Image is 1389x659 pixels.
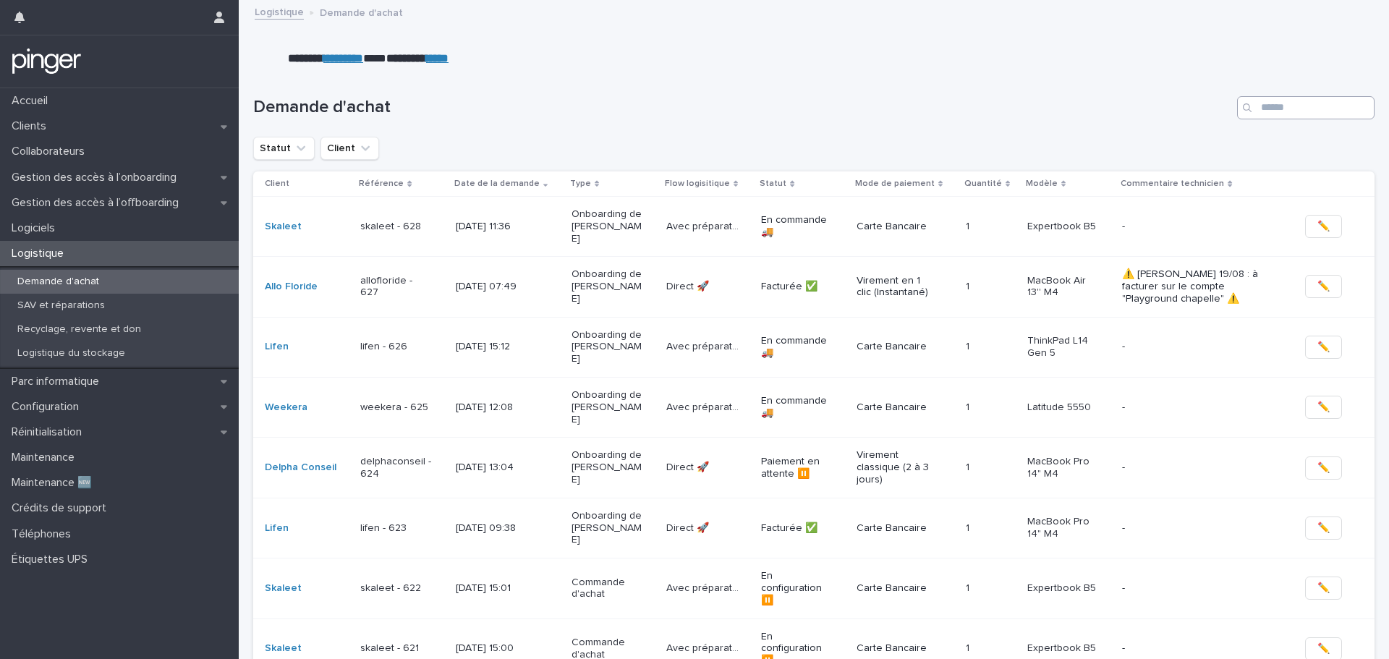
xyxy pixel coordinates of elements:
p: 1 [966,579,972,595]
button: ✏️ [1305,215,1342,238]
p: allofloride - 627 [360,275,433,299]
p: En commande 🚚​ [761,335,833,360]
a: Delpha Conseil [265,462,336,474]
p: Carte Bancaire [857,582,929,595]
p: [DATE] 09:38 [456,522,528,535]
a: Logistique [255,3,304,20]
span: ✏️ [1317,642,1330,656]
p: SAV et réparations [6,299,116,312]
p: - [1122,582,1267,595]
tr: Skaleet skaleet - 628[DATE] 11:36Onboarding de [PERSON_NAME]Avec préparation 🛠️Avec préparation 🛠... [253,196,1375,256]
tr: Weekera weekera - 625[DATE] 12:08Onboarding de [PERSON_NAME]Avec préparation 🛠️Avec préparation 🛠... [253,378,1375,438]
span: ✏️ [1317,279,1330,294]
p: 1 [966,459,972,474]
button: ✏️ [1305,275,1342,298]
button: ✏️ [1305,456,1342,480]
p: [DATE] 13:04 [456,462,528,474]
p: ThinkPad L14 Gen 5 [1027,335,1100,360]
p: [DATE] 15:01 [456,582,528,595]
p: Expertbook B5 [1027,582,1100,595]
p: Avec préparation 🛠️ [666,399,742,414]
p: Étiquettes UPS [6,553,99,566]
p: - [1122,522,1267,535]
p: Client [265,176,289,192]
p: Carte Bancaire [857,401,929,414]
span: ✏️ [1317,581,1330,595]
p: [DATE] 15:12 [456,341,528,353]
tr: Allo Floride allofloride - 627[DATE] 07:49Onboarding de [PERSON_NAME]Direct 🚀Direct 🚀 Facturée ✅V... [253,257,1375,317]
p: Parc informatique [6,375,111,388]
p: Mode de paiement [855,176,935,192]
p: Téléphones [6,527,82,541]
span: ✏️ [1317,340,1330,354]
p: Virement en 1 clic (Instantané) [857,275,929,299]
a: Skaleet [265,221,302,233]
a: Weekera [265,401,307,414]
p: Direct 🚀 [666,459,712,474]
p: Accueil [6,94,59,108]
p: Statut [760,176,786,192]
p: Crédits de support [6,501,118,515]
p: Commande d'achat [572,577,644,601]
p: Logistique du stockage [6,347,137,360]
p: Avec préparation 🛠️ [666,639,742,655]
p: 1 [966,278,972,293]
button: ✏️ [1305,577,1342,600]
p: Avec préparation 🛠️ [666,338,742,353]
p: Maintenance 🆕 [6,476,103,490]
p: lifen - 626 [360,341,433,353]
a: Skaleet [265,642,302,655]
p: MacBook Air 13'' M4 [1027,275,1100,299]
p: Configuration [6,400,90,414]
a: Skaleet [265,582,302,595]
p: [DATE] 15:00 [456,642,528,655]
p: Facturée ✅ [761,522,833,535]
p: En configuration ⏸️ [761,570,833,606]
p: MacBook Pro 14" M4 [1027,516,1100,540]
p: Facturée ✅ [761,281,833,293]
button: ✏️ [1305,336,1342,359]
p: Avec préparation 🛠️ [666,218,742,233]
p: Commentaire technicien [1121,176,1224,192]
button: ✏️ [1305,396,1342,419]
span: ✏️ [1317,219,1330,234]
p: - [1122,221,1267,233]
p: Direct 🚀 [666,519,712,535]
p: ⚠️ [PERSON_NAME] 19/08 : à facturer sur le compte "Playground chapelle" ⚠️ [1122,268,1267,305]
p: 1 [966,338,972,353]
span: ✏️ [1317,400,1330,414]
p: Maintenance [6,451,86,464]
p: Carte Bancaire [857,341,929,353]
p: Logiciels [6,221,67,235]
p: Gestion des accès à l’offboarding [6,196,190,210]
p: Date de la demande [454,176,540,192]
p: Logistique [6,247,75,260]
button: Statut [253,137,315,160]
a: Lifen [265,522,289,535]
p: 1 [966,218,972,233]
p: - [1122,462,1267,474]
p: skaleet - 622 [360,582,433,595]
p: - [1122,401,1267,414]
p: Flow logisitique [665,176,730,192]
p: En commande 🚚​ [761,214,833,239]
p: Demande d'achat [320,4,403,20]
p: MacBook Pro 14" M4 [1027,456,1100,480]
img: mTgBEunGTSyRkCgitkcU [12,47,82,76]
a: Lifen [265,341,289,353]
p: Carte Bancaire [857,221,929,233]
p: Avec préparation 🛠️ [666,579,742,595]
p: Carte Bancaire [857,642,929,655]
p: Virement classique (2 à 3 jours) [857,449,929,485]
p: 1 [966,399,972,414]
span: ✏️ [1317,521,1330,535]
tr: Delpha Conseil delphaconseil - 624[DATE] 13:04Onboarding de [PERSON_NAME]Direct 🚀Direct 🚀 Paiemen... [253,438,1375,498]
p: - [1122,642,1267,655]
p: Clients [6,119,58,133]
span: ✏️ [1317,461,1330,475]
tr: Skaleet skaleet - 622[DATE] 15:01Commande d'achatAvec préparation 🛠️Avec préparation 🛠️ En config... [253,558,1375,618]
p: Latitude 5550 [1027,401,1100,414]
p: Onboarding de [PERSON_NAME] [572,208,644,245]
p: Paiement en attente ⏸️ [761,456,833,480]
button: Client [320,137,379,160]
